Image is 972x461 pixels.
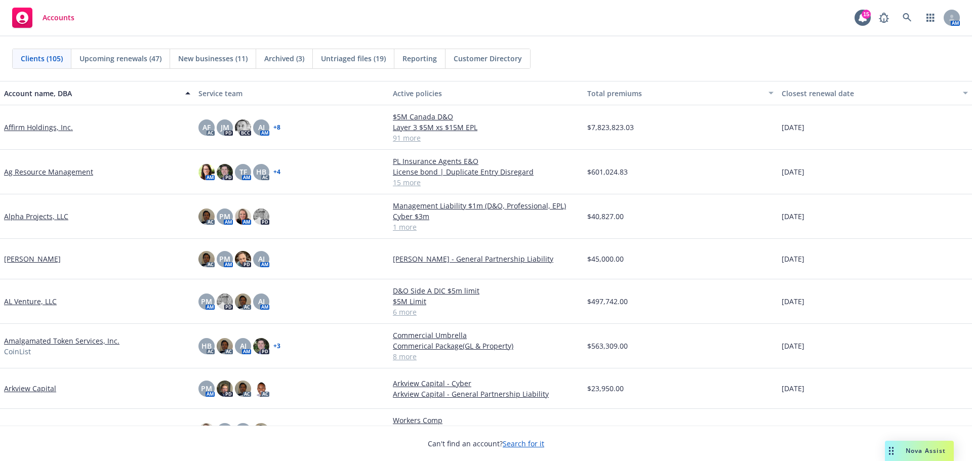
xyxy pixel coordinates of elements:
[235,294,251,310] img: photo
[393,330,579,341] a: Commercial Umbrella
[4,211,68,222] a: Alpha Projects, LLC
[273,343,280,349] a: + 3
[201,341,212,351] span: HB
[897,8,917,28] a: Search
[217,381,233,397] img: photo
[4,88,179,99] div: Account name, DBA
[201,296,212,307] span: PM
[393,177,579,188] a: 15 more
[393,254,579,264] a: [PERSON_NAME] - General Partnership Liability
[587,211,624,222] span: $40,827.00
[587,254,624,264] span: $45,000.00
[782,341,804,351] span: [DATE]
[273,169,280,175] a: + 4
[321,53,386,64] span: Untriaged files (19)
[43,14,74,22] span: Accounts
[264,53,304,64] span: Archived (3)
[258,296,265,307] span: AJ
[393,211,579,222] a: Cyber $3m
[258,122,265,133] span: AJ
[4,383,56,394] a: Arkview Capital
[198,208,215,225] img: photo
[393,415,579,426] a: Workers Comp
[778,81,972,105] button: Closest renewal date
[393,285,579,296] a: D&O Side A DIC $5m limit
[194,81,389,105] button: Service team
[393,307,579,317] a: 6 more
[782,211,804,222] span: [DATE]
[258,254,265,264] span: AJ
[221,122,229,133] span: JM
[217,338,233,354] img: photo
[239,166,247,177] span: TF
[393,389,579,399] a: Arkview Capital - General Partnership Liability
[178,53,248,64] span: New businesses (11)
[253,381,269,397] img: photo
[782,88,957,99] div: Closest renewal date
[393,200,579,211] a: Management Liability $1m (D&O, Professional, EPL)
[202,122,211,133] span: AF
[235,119,251,136] img: photo
[235,208,251,225] img: photo
[217,164,233,180] img: photo
[393,166,579,177] a: License bond | Duplicate Entry Disregard
[587,341,628,351] span: $563,309.00
[393,111,579,122] a: $5M Canada D&O
[256,166,266,177] span: HB
[503,439,544,448] a: Search for it
[782,383,804,394] span: [DATE]
[393,133,579,143] a: 91 more
[393,341,579,351] a: Commerical Package(GL & Property)
[240,341,247,351] span: AJ
[920,8,941,28] a: Switch app
[454,53,522,64] span: Customer Directory
[885,441,954,461] button: Nova Assist
[587,166,628,177] span: $601,024.83
[235,251,251,267] img: photo
[201,383,212,394] span: PM
[885,441,898,461] div: Drag to move
[782,254,804,264] span: [DATE]
[393,88,579,99] div: Active policies
[782,122,804,133] span: [DATE]
[393,351,579,362] a: 8 more
[782,296,804,307] span: [DATE]
[21,53,63,64] span: Clients (105)
[253,208,269,225] img: photo
[235,381,251,397] img: photo
[874,8,894,28] a: Report a Bug
[4,166,93,177] a: Ag Resource Management
[393,122,579,133] a: Layer 3 $5M xs $15M EPL
[393,378,579,389] a: Arkview Capital - Cyber
[219,211,230,222] span: PM
[8,4,78,32] a: Accounts
[4,336,119,346] a: Amalgamated Token Services, Inc.
[583,81,778,105] button: Total premiums
[782,166,804,177] span: [DATE]
[906,446,946,455] span: Nova Assist
[393,222,579,232] a: 1 more
[402,53,437,64] span: Reporting
[219,254,230,264] span: PM
[587,122,634,133] span: $7,823,823.03
[587,383,624,394] span: $23,950.00
[79,53,161,64] span: Upcoming renewals (47)
[862,10,871,19] div: 15
[4,254,61,264] a: [PERSON_NAME]
[198,88,385,99] div: Service team
[4,122,73,133] a: Affirm Holdings, Inc.
[393,296,579,307] a: $5M Limit
[587,296,628,307] span: $497,742.00
[253,423,269,439] img: photo
[198,251,215,267] img: photo
[198,423,215,439] img: photo
[198,164,215,180] img: photo
[393,156,579,166] a: PL Insurance Agents E&O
